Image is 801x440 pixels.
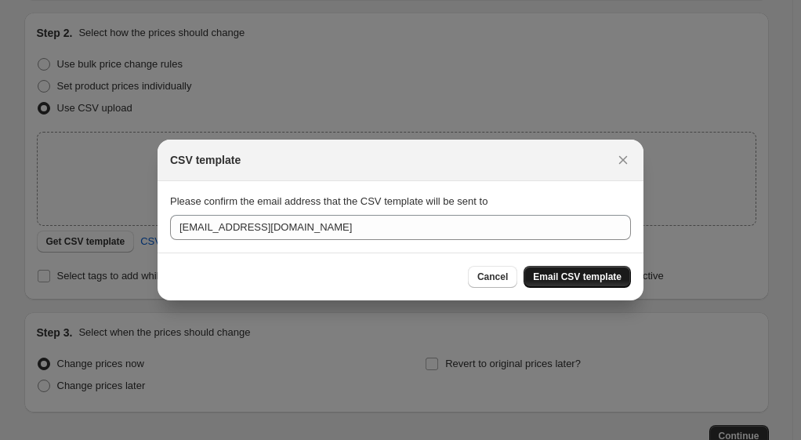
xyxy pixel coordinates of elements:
span: Cancel [477,271,508,283]
h2: CSV template [170,152,241,168]
button: Cancel [468,266,517,288]
span: Email CSV template [533,271,622,283]
button: Close [612,149,634,171]
button: Email CSV template [524,266,631,288]
span: Please confirm the email address that the CSV template will be sent to [170,195,487,207]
